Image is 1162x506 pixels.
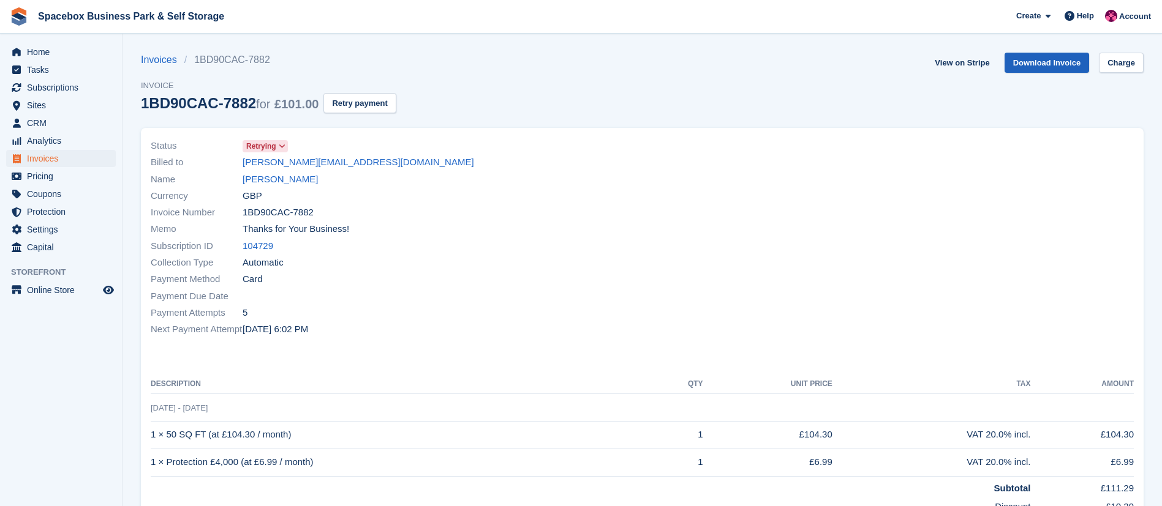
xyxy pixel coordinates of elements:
[6,114,116,132] a: menu
[141,53,184,67] a: Invoices
[6,97,116,114] a: menu
[27,239,100,256] span: Capital
[151,306,243,320] span: Payment Attempts
[1031,476,1134,495] td: £111.29
[101,283,116,297] a: Preview store
[6,150,116,167] a: menu
[703,374,832,394] th: Unit Price
[27,168,100,185] span: Pricing
[1105,10,1117,22] img: Avishka Chauhan
[1005,53,1090,73] a: Download Invoice
[6,132,116,149] a: menu
[151,448,656,476] td: 1 × Protection £4,000 (at £6.99 / month)
[243,189,262,203] span: GBP
[33,6,229,26] a: Spacebox Business Park & Self Storage
[6,61,116,78] a: menu
[27,150,100,167] span: Invoices
[27,185,100,203] span: Coupons
[27,79,100,96] span: Subscriptions
[141,95,319,111] div: 1BD90CAC-7882
[6,79,116,96] a: menu
[151,173,243,187] span: Name
[246,141,276,152] span: Retrying
[6,185,116,203] a: menu
[6,239,116,256] a: menu
[656,374,703,394] th: QTY
[27,43,100,61] span: Home
[27,132,100,149] span: Analytics
[243,239,273,253] a: 104729
[27,97,100,114] span: Sites
[323,93,396,113] button: Retry payment
[151,155,243,169] span: Billed to
[27,281,100,299] span: Online Store
[243,155,474,169] a: [PERSON_NAME][EMAIL_ADDRESS][DOMAIN_NAME]
[243,173,318,187] a: [PERSON_NAME]
[151,289,243,303] span: Payment Due Date
[151,222,243,236] span: Memo
[27,203,100,220] span: Protection
[832,428,1031,442] div: VAT 20.0% incl.
[832,374,1031,394] th: Tax
[27,61,100,78] span: Tasks
[6,43,116,61] a: menu
[141,53,396,67] nav: breadcrumbs
[10,7,28,26] img: stora-icon-8386f47178a22dfd0bd8f6a31ec36ba5ce8667c1dd55bd0f319d3a0aa187defe.svg
[243,272,263,286] span: Card
[1099,53,1144,73] a: Charge
[151,139,243,153] span: Status
[151,374,656,394] th: Description
[994,483,1031,493] strong: Subtotal
[243,139,288,153] a: Retrying
[1031,448,1134,476] td: £6.99
[27,114,100,132] span: CRM
[832,455,1031,469] div: VAT 20.0% incl.
[151,322,243,337] span: Next Payment Attempt
[256,97,270,111] span: for
[151,403,208,412] span: [DATE] - [DATE]
[656,448,703,476] td: 1
[141,80,396,92] span: Invoice
[703,448,832,476] td: £6.99
[151,256,243,270] span: Collection Type
[27,221,100,238] span: Settings
[151,189,243,203] span: Currency
[6,203,116,220] a: menu
[151,239,243,253] span: Subscription ID
[6,221,116,238] a: menu
[1031,374,1134,394] th: Amount
[243,322,308,337] time: 2025-10-02 17:02:01 UTC
[6,281,116,299] a: menu
[243,206,314,220] span: 1BD90CAC-7882
[1016,10,1041,22] span: Create
[243,222,349,236] span: Thanks for Your Business!
[656,421,703,448] td: 1
[930,53,994,73] a: View on Stripe
[1031,421,1134,448] td: £104.30
[11,266,122,278] span: Storefront
[151,206,243,220] span: Invoice Number
[151,272,243,286] span: Payment Method
[1077,10,1094,22] span: Help
[703,421,832,448] td: £104.30
[151,421,656,448] td: 1 × 50 SQ FT (at £104.30 / month)
[6,168,116,185] a: menu
[1119,10,1151,23] span: Account
[243,306,247,320] span: 5
[243,256,284,270] span: Automatic
[274,97,319,111] span: £101.00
